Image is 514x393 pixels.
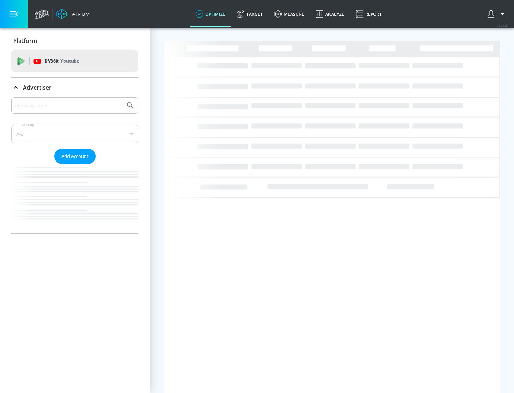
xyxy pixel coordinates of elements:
label: Sort By [20,123,36,127]
div: Advertiser [11,78,138,98]
a: measure [268,1,310,27]
nav: list of Advertiser [11,164,138,233]
div: Atrium [69,11,90,17]
p: Youtube [60,57,79,65]
a: Atrium [56,9,90,19]
a: Analyze [310,1,350,27]
a: optimize [190,1,231,27]
p: DV360: [45,57,79,65]
button: Add Account [54,149,96,164]
p: Platform [13,37,37,45]
a: Target [231,1,268,27]
p: Advertiser [23,84,51,91]
input: Search by name [14,101,122,110]
div: Advertiser [11,97,138,233]
div: DV360: Youtube [11,50,138,72]
a: Report [350,1,387,27]
span: Add Account [61,152,89,160]
div: Platform [11,31,138,51]
span: v 4.25.2 [497,24,507,28]
div: A-Z [11,125,138,143]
